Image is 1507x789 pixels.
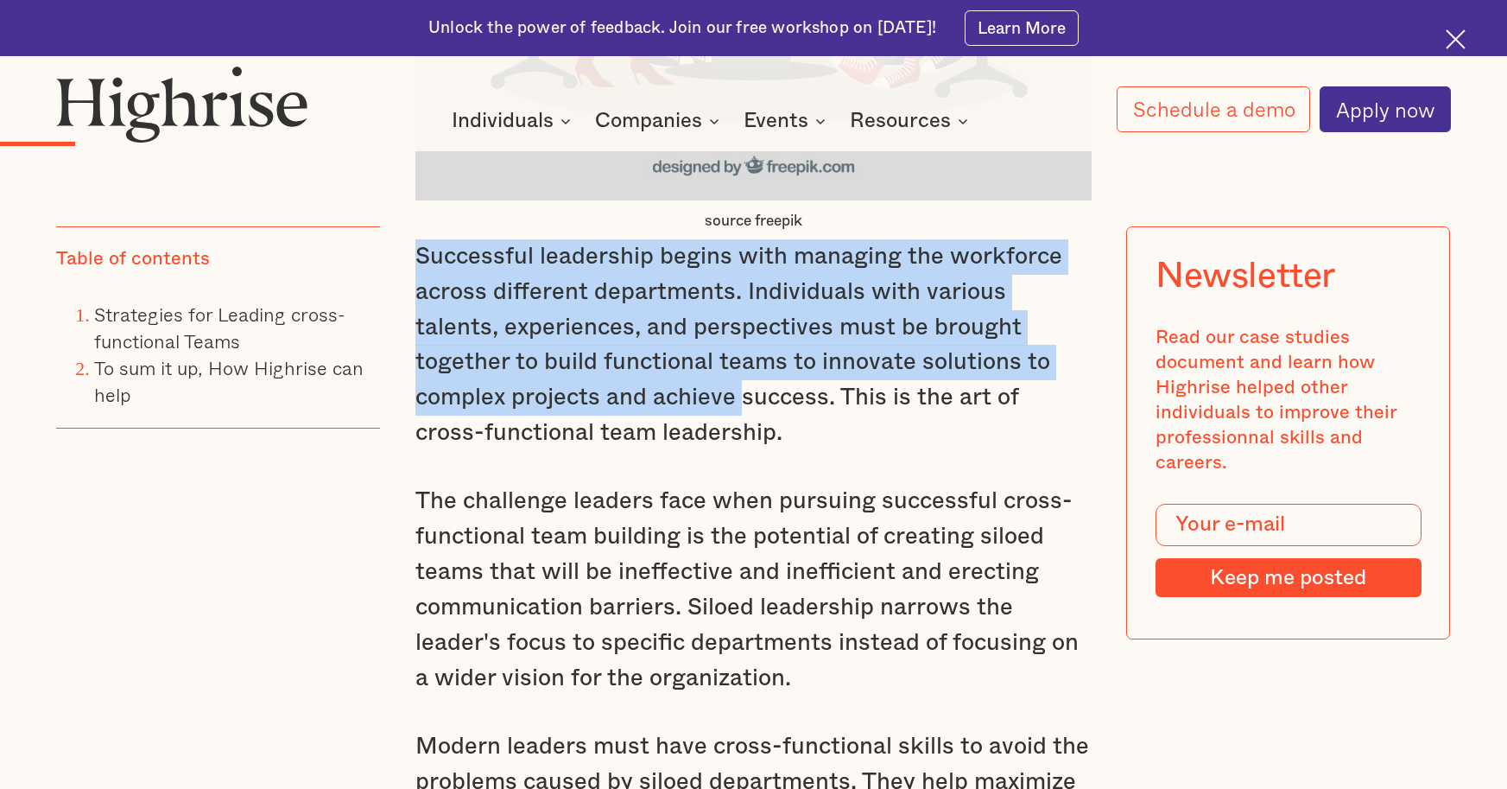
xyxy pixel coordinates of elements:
[94,353,364,409] a: To sum it up, How Highrise can help
[1156,503,1421,597] form: Modal Form
[452,111,554,131] div: Individuals
[452,111,576,131] div: Individuals
[595,111,702,131] div: Companies
[1156,255,1335,296] div: Newsletter
[1156,557,1421,597] input: Keep me posted
[428,17,936,40] div: Unlock the power of feedback. Join our free workshop on [DATE]!
[1156,503,1421,545] input: Your e-mail
[415,239,1092,451] p: Successful leadership begins with managing the workforce across different departments. Individual...
[415,211,1092,231] figcaption: source freepik
[744,111,808,131] div: Events
[744,111,831,131] div: Events
[1320,86,1450,132] a: Apply now
[94,300,345,355] a: Strategies for Leading cross-functional Teams
[850,111,973,131] div: Resources
[595,111,725,131] div: Companies
[1117,86,1310,132] a: Schedule a demo
[56,66,308,142] img: Highrise logo
[1156,325,1421,475] div: Read our case studies document and learn how Highrise helped other individuals to improve their p...
[415,484,1092,696] p: The challenge leaders face when pursuing successful cross-functional team building is the potenti...
[850,111,951,131] div: Resources
[965,10,1079,47] a: Learn More
[1446,29,1466,49] img: Cross icon
[56,246,210,271] div: Table of contents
